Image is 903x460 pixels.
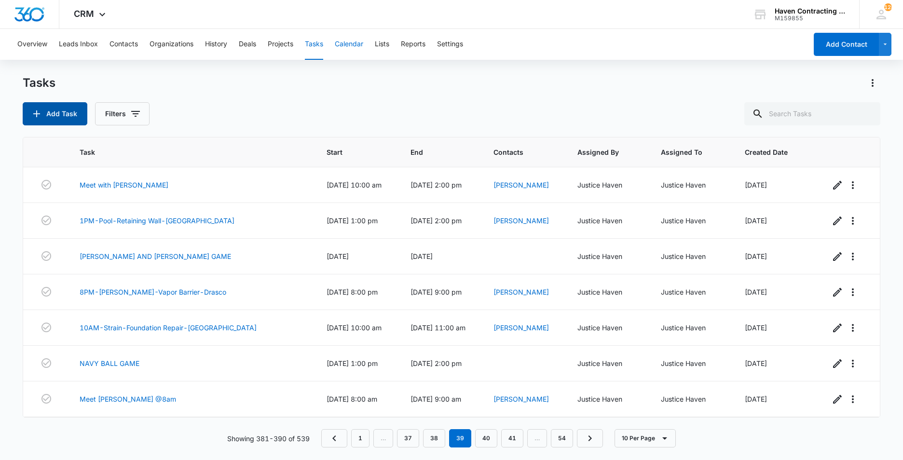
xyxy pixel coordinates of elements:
span: [DATE] 1:00 pm [327,359,378,367]
span: [DATE] 11:00 am [410,324,465,332]
a: NAVY BALL GAME [80,358,139,368]
span: [DATE] [410,252,433,260]
nav: Pagination [321,429,603,447]
p: Showing 381-390 of 539 [227,433,310,444]
button: Overview [17,29,47,60]
a: Next Page [577,429,603,447]
em: 39 [449,429,471,447]
span: [DATE] [745,252,767,260]
input: Search Tasks [744,102,880,125]
span: [DATE] [745,216,767,225]
a: [PERSON_NAME] [493,395,549,403]
div: Justice Haven [577,287,638,297]
span: [DATE] 10:00 am [327,324,382,332]
a: 1PM-Pool-Retaining Wall-[GEOGRAPHIC_DATA] [80,216,234,226]
button: Deals [239,29,256,60]
span: End [410,147,456,157]
a: Page 54 [551,429,573,447]
div: account name [775,7,845,15]
button: Leads Inbox [59,29,98,60]
span: Task [80,147,289,157]
span: [DATE] [745,288,767,296]
div: Justice Haven [661,358,721,368]
span: [DATE] [745,324,767,332]
div: Justice Haven [661,251,721,261]
div: Justice Haven [577,358,638,368]
a: 10AM-Strain-Foundation Repair-[GEOGRAPHIC_DATA] [80,323,257,333]
button: Actions [865,75,880,91]
div: Justice Haven [577,251,638,261]
a: [PERSON_NAME] [493,324,549,332]
a: Page 38 [423,429,445,447]
div: Justice Haven [661,216,721,226]
span: Created Date [745,147,793,157]
button: Filters [95,102,150,125]
a: Meet [PERSON_NAME] @8am [80,394,176,404]
span: [DATE] 2:00 pm [410,181,462,189]
span: Start [327,147,373,157]
div: notifications count [884,3,892,11]
a: [PERSON_NAME] [493,288,549,296]
a: Page 1 [351,429,369,447]
div: Justice Haven [577,394,638,404]
span: [DATE] 8:00 pm [327,288,378,296]
a: [PERSON_NAME] AND [PERSON_NAME] GAME [80,251,231,261]
button: 10 Per Page [615,429,676,447]
h1: Tasks [23,76,55,90]
button: Calendar [335,29,363,60]
button: Settings [437,29,463,60]
a: Page 37 [397,429,419,447]
span: 128 [884,3,892,11]
span: [DATE] 2:00 pm [410,359,462,367]
span: [DATE] 2:00 pm [410,216,462,225]
div: Justice Haven [577,323,638,333]
a: [PERSON_NAME] [493,216,549,225]
span: [DATE] 10:00 am [327,181,382,189]
div: account id [775,15,845,22]
span: [DATE] 1:00 pm [327,216,378,225]
div: Justice Haven [661,394,721,404]
span: CRM [74,9,94,19]
div: Justice Haven [661,287,721,297]
button: Projects [268,29,293,60]
a: Meet with [PERSON_NAME] [80,180,168,190]
span: [DATE] [745,181,767,189]
span: Contacts [493,147,540,157]
button: Reports [401,29,425,60]
span: [DATE] 8:00 am [327,395,377,403]
button: History [205,29,227,60]
a: Page 40 [475,429,497,447]
span: Assigned By [577,147,624,157]
span: [DATE] [745,395,767,403]
button: Lists [375,29,389,60]
a: Previous Page [321,429,347,447]
span: [DATE] [327,252,349,260]
button: Contacts [109,29,138,60]
div: Justice Haven [577,216,638,226]
span: Assigned To [661,147,707,157]
span: [DATE] 9:00 am [410,395,461,403]
a: [PERSON_NAME] [493,181,549,189]
a: 8PM-[PERSON_NAME]-Vapor Barrier-Drasco [80,287,226,297]
div: Justice Haven [661,323,721,333]
span: [DATE] 9:00 pm [410,288,462,296]
span: [DATE] [745,359,767,367]
button: Add Contact [814,33,879,56]
div: Justice Haven [577,180,638,190]
div: Justice Haven [661,180,721,190]
button: Organizations [150,29,193,60]
button: Tasks [305,29,323,60]
a: Page 41 [501,429,523,447]
button: Add Task [23,102,87,125]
